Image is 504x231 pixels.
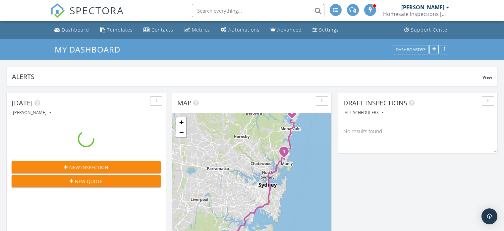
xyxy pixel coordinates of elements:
div: Templates [107,27,133,33]
div: 3 Loombah St, Bilgola Plateau, NSW 2107 [292,112,296,116]
img: The Best Home Inspection Software - Spectora [50,3,65,18]
div: [PERSON_NAME] [13,110,51,115]
a: Automations (Advanced) [218,24,262,36]
span: Draft Inspections [343,98,407,107]
div: Alerts [12,72,482,81]
button: New Inspection [12,161,161,173]
a: Support Center [402,24,452,36]
a: Zoom out [176,127,186,137]
div: Dashboard [62,27,89,33]
div: Settings [319,27,339,33]
div: Contacts [151,27,173,33]
input: Search everything... [192,4,324,17]
span: [DATE] [12,98,33,107]
button: Dashboards [393,45,428,54]
div: Advanced [277,27,302,33]
div: Automations [228,27,260,33]
span: View [482,74,492,80]
div: Metrics [192,27,210,33]
a: Settings [310,24,342,36]
div: Support Center [411,27,450,33]
i: 2 [291,110,293,115]
a: Templates [97,24,136,36]
button: [PERSON_NAME] [12,108,53,117]
a: Advanced [268,24,305,36]
div: [PERSON_NAME] [401,4,444,11]
a: My Dashboard [55,44,126,55]
i: 1 [283,150,285,154]
button: All schedulers [343,108,385,117]
div: Open Intercom Messenger [481,208,497,224]
span: New Quote [75,178,103,185]
button: New Quote [12,175,161,187]
div: No results found [338,122,497,140]
a: Dashboard [52,24,92,36]
a: Metrics [181,24,213,36]
span: SPECTORA [70,3,124,17]
a: SPECTORA [50,9,124,23]
div: Homesafe Inspections Northern Beaches [383,11,449,17]
a: Contacts [141,24,176,36]
div: 3 Palm Ave, North Manly, NSW 2100 [284,151,288,155]
span: New Inspection [69,164,108,171]
a: Zoom in [176,117,186,127]
div: All schedulers [345,110,384,115]
span: Map [177,98,192,107]
div: Dashboards [396,47,425,52]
